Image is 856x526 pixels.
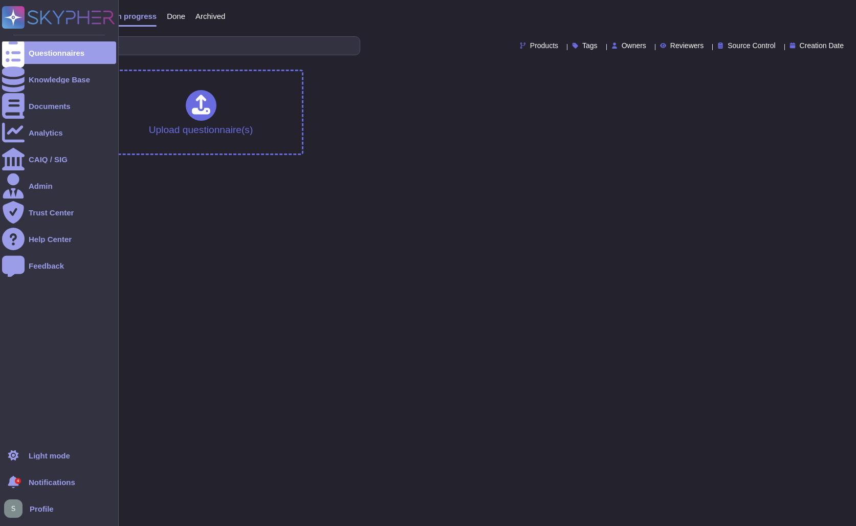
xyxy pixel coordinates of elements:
div: Admin [29,182,53,190]
a: Help Center [2,228,116,250]
span: Archived [195,12,225,20]
a: Documents [2,95,116,117]
div: Analytics [29,129,63,137]
a: Feedback [2,254,116,277]
span: In progress [115,12,157,20]
span: Tags [582,42,598,49]
span: Creation Date [800,42,844,49]
span: Source Control [728,42,775,49]
div: CAIQ / SIG [29,156,68,163]
div: Help Center [29,235,72,243]
div: Trust Center [29,209,74,216]
div: Feedback [29,262,64,270]
input: Search by keywords [40,37,360,55]
div: Upload questionnaire(s) [149,90,253,135]
span: Reviewers [670,42,704,49]
div: Documents [29,102,71,110]
div: Questionnaires [29,49,84,57]
a: CAIQ / SIG [2,148,116,170]
span: Products [530,42,558,49]
span: Owners [622,42,646,49]
a: Knowledge Base [2,68,116,91]
a: Questionnaires [2,41,116,64]
button: user [2,497,30,520]
a: Analytics [2,121,116,144]
div: Light mode [29,452,70,459]
a: Trust Center [2,201,116,224]
span: Profile [30,505,54,513]
span: Done [167,12,185,20]
div: 4 [15,478,21,484]
img: user [4,499,23,518]
div: Knowledge Base [29,76,90,83]
a: Admin [2,174,116,197]
span: Notifications [29,478,75,486]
